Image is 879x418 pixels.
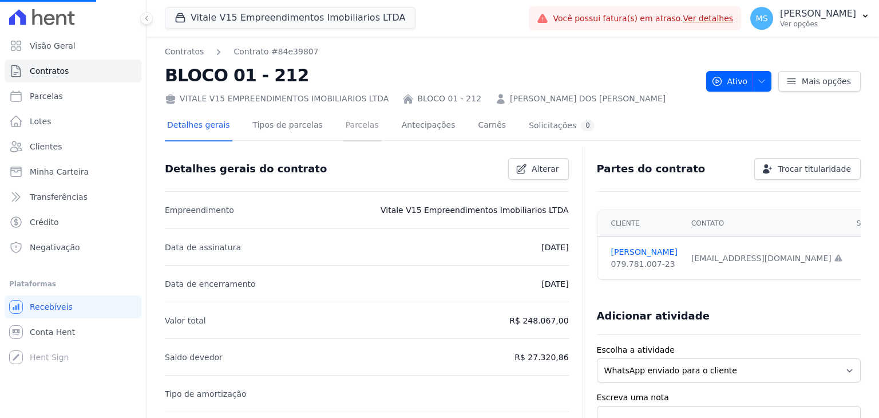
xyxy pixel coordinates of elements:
[30,90,63,102] span: Parcelas
[343,111,381,141] a: Parcelas
[233,46,318,58] a: Contrato #84e39807
[611,258,678,270] div: 079.781.007-23
[597,392,861,404] label: Escreva uma nota
[529,120,595,131] div: Solicitações
[417,93,481,105] a: BLOCO 01 - 212
[711,71,748,92] span: Ativo
[30,141,62,152] span: Clientes
[30,301,73,313] span: Recebíveis
[514,350,568,364] p: R$ 27.320,86
[30,65,69,77] span: Contratos
[165,46,697,58] nav: Breadcrumb
[30,166,89,178] span: Minha Carteira
[5,60,141,82] a: Contratos
[684,210,850,237] th: Contato
[597,162,706,176] h3: Partes do contrato
[691,253,843,265] div: [EMAIL_ADDRESS][DOMAIN_NAME]
[526,111,597,141] a: Solicitações0
[597,309,710,323] h3: Adicionar atividade
[5,186,141,208] a: Transferências
[30,326,75,338] span: Conta Hent
[509,314,568,328] p: R$ 248.067,00
[165,350,223,364] p: Saldo devedor
[30,242,80,253] span: Negativação
[5,135,141,158] a: Clientes
[5,34,141,57] a: Visão Geral
[597,210,684,237] th: Cliente
[5,211,141,234] a: Crédito
[165,62,697,88] h2: BLOCO 01 - 212
[581,120,595,131] div: 0
[165,46,204,58] a: Contratos
[476,111,508,141] a: Carnês
[165,277,256,291] p: Data de encerramento
[780,8,856,19] p: [PERSON_NAME]
[5,85,141,108] a: Parcelas
[5,236,141,259] a: Negativação
[508,158,569,180] a: Alterar
[165,46,319,58] nav: Breadcrumb
[165,162,327,176] h3: Detalhes gerais do contrato
[165,7,415,29] button: Vitale V15 Empreendimentos Imobiliarios LTDA
[510,93,666,105] a: [PERSON_NAME] DOS [PERSON_NAME]
[5,321,141,344] a: Conta Hent
[5,160,141,183] a: Minha Carteira
[706,71,772,92] button: Ativo
[541,240,568,254] p: [DATE]
[5,110,141,133] a: Lotes
[165,387,247,401] p: Tipo de amortização
[741,2,879,34] button: MS [PERSON_NAME] Ver opções
[30,191,88,203] span: Transferências
[683,14,734,23] a: Ver detalhes
[165,93,389,105] div: VITALE V15 EMPREENDIMENTOS IMOBILIARIOS LTDA
[541,277,568,291] p: [DATE]
[30,216,59,228] span: Crédito
[780,19,856,29] p: Ver opções
[597,344,861,356] label: Escolha a atividade
[165,314,206,328] p: Valor total
[754,158,861,180] a: Trocar titularidade
[165,240,241,254] p: Data de assinatura
[778,71,861,92] a: Mais opções
[553,13,733,25] span: Você possui fatura(s) em atraso.
[802,76,851,87] span: Mais opções
[532,163,559,175] span: Alterar
[399,111,458,141] a: Antecipações
[611,246,678,258] a: [PERSON_NAME]
[381,203,569,217] p: Vitale V15 Empreendimentos Imobiliarios LTDA
[251,111,325,141] a: Tipos de parcelas
[9,277,137,291] div: Plataformas
[5,295,141,318] a: Recebíveis
[30,40,76,52] span: Visão Geral
[756,14,768,22] span: MS
[30,116,52,127] span: Lotes
[778,163,851,175] span: Trocar titularidade
[165,111,232,141] a: Detalhes gerais
[165,203,234,217] p: Empreendimento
